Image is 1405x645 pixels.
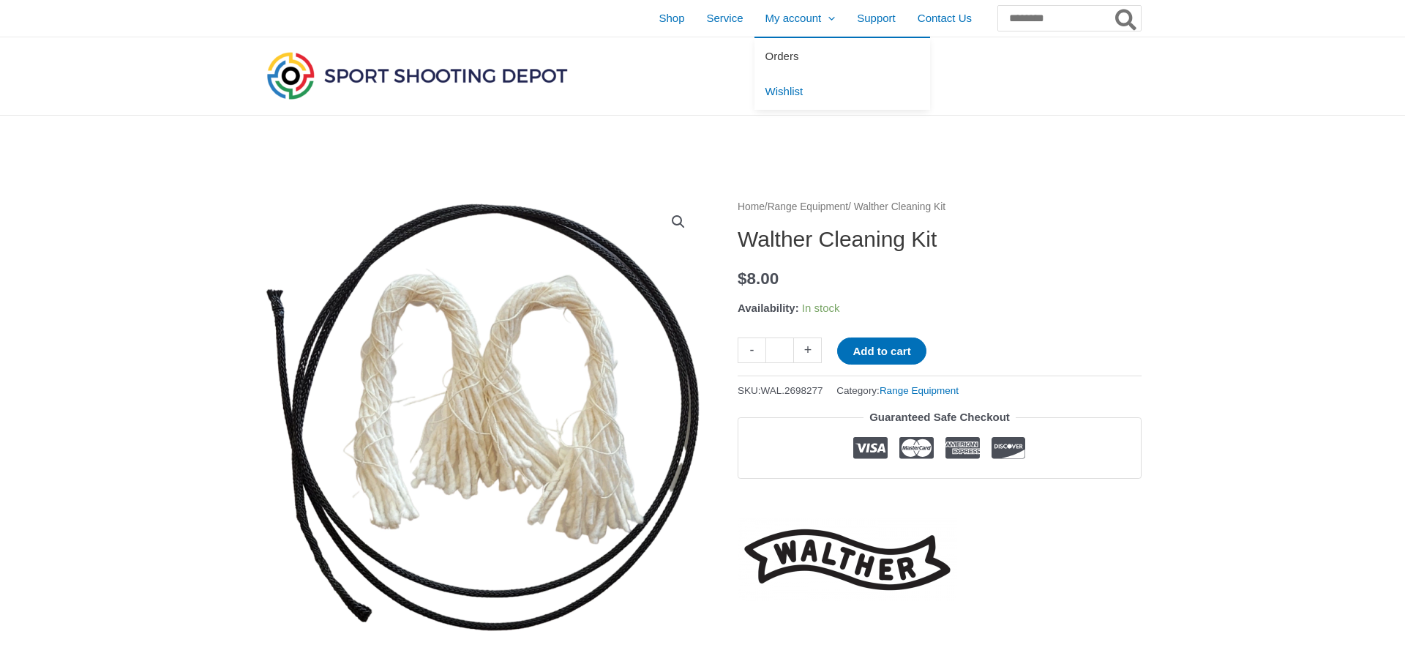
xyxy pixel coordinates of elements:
[738,338,765,363] a: -
[802,302,840,314] span: In stock
[765,50,799,62] span: Orders
[738,226,1142,253] h1: Walther Cleaning Kit
[768,201,848,212] a: Range Equipment
[754,74,930,110] a: Wishlist
[738,269,779,288] bdi: 8.00
[765,338,794,363] input: Product quantity
[665,209,692,235] a: View full-screen image gallery
[1112,6,1141,31] button: Search
[754,38,930,74] a: Orders
[794,338,822,363] a: +
[837,338,926,365] button: Add to cart
[863,407,1016,428] legend: Guaranteed Safe Checkout
[765,85,803,97] span: Wishlist
[738,302,799,314] span: Availability:
[738,269,747,288] span: $
[738,518,957,601] a: Walther
[738,198,1142,217] nav: Breadcrumb
[738,201,765,212] a: Home
[880,385,959,396] a: Range Equipment
[738,381,823,400] span: SKU:
[263,48,571,102] img: Sport Shooting Depot
[761,385,823,396] span: WAL.2698277
[836,381,959,400] span: Category:
[738,490,1142,507] iframe: Customer reviews powered by Trustpilot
